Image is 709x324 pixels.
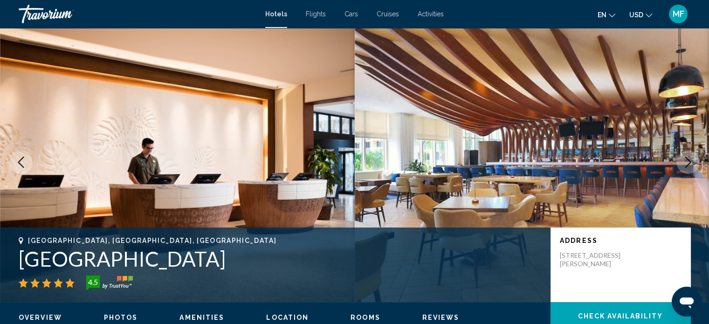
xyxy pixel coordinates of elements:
span: Check Availability [578,313,663,320]
img: trustyou-badge-hor.svg [86,276,133,290]
button: Photos [104,313,138,322]
a: Flights [306,10,326,18]
span: [GEOGRAPHIC_DATA], [GEOGRAPHIC_DATA], [GEOGRAPHIC_DATA] [28,237,276,244]
p: Address [560,237,681,244]
button: Previous image [9,151,33,174]
span: USD [629,11,643,19]
a: Cruises [377,10,399,18]
div: 4.5 [83,276,102,288]
span: Amenities [179,314,224,321]
button: User Menu [666,4,690,24]
button: Reviews [422,313,460,322]
p: [STREET_ADDRESS][PERSON_NAME] [560,251,634,268]
span: Overview [19,314,62,321]
button: Next image [676,151,700,174]
button: Rooms [351,313,380,322]
button: Change language [598,8,615,21]
span: Reviews [422,314,460,321]
span: Location [266,314,309,321]
a: Cars [344,10,358,18]
h1: [GEOGRAPHIC_DATA] [19,247,541,271]
span: Rooms [351,314,380,321]
button: Overview [19,313,62,322]
button: Change currency [629,8,652,21]
button: Amenities [179,313,224,322]
a: Travorium [19,5,256,23]
span: Photos [104,314,138,321]
a: Hotels [265,10,287,18]
span: en [598,11,606,19]
button: Location [266,313,309,322]
a: Activities [418,10,444,18]
span: MF [673,9,684,19]
iframe: Botón para iniciar la ventana de mensajería [672,287,702,317]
